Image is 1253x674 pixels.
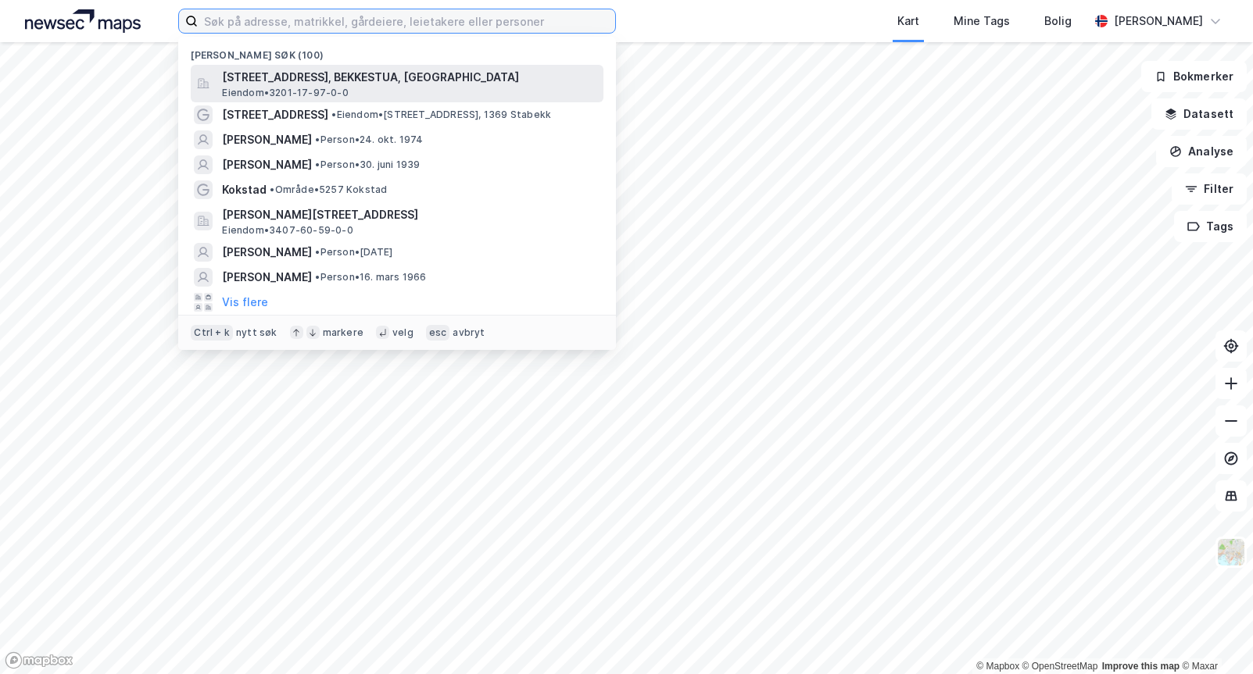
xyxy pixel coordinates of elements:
span: [PERSON_NAME] [222,155,312,174]
button: Vis flere [222,293,268,312]
span: [STREET_ADDRESS] [222,105,328,124]
a: Improve this map [1102,661,1180,672]
button: Filter [1172,173,1247,205]
div: esc [426,325,450,341]
div: Kart [897,12,919,30]
button: Tags [1174,211,1247,242]
span: Person • 16. mars 1966 [315,271,426,284]
button: Analyse [1156,136,1247,167]
span: Person • 30. juni 1939 [315,159,420,171]
div: Ctrl + k [191,325,233,341]
button: Datasett [1151,98,1247,130]
div: markere [323,326,363,339]
span: [PERSON_NAME][STREET_ADDRESS] [222,205,597,224]
span: • [270,184,274,195]
a: Mapbox [976,661,1019,672]
span: [PERSON_NAME] [222,130,312,149]
span: Eiendom • 3407-60-59-0-0 [222,224,353,237]
div: Mine Tags [954,12,1010,30]
div: [PERSON_NAME] [1114,12,1203,30]
span: • [315,246,320,258]
span: • [331,109,336,120]
img: Z [1216,537,1246,567]
a: Mapbox homepage [5,651,73,669]
button: Bokmerker [1141,61,1247,92]
iframe: Chat Widget [1175,599,1253,674]
span: Eiendom • 3201-17-97-0-0 [222,87,348,99]
span: [PERSON_NAME] [222,243,312,262]
span: Person • [DATE] [315,246,392,259]
div: nytt søk [236,326,277,339]
div: velg [392,326,413,339]
div: [PERSON_NAME] søk (100) [178,37,616,65]
span: [STREET_ADDRESS], BEKKESTUA, [GEOGRAPHIC_DATA] [222,68,597,87]
input: Søk på adresse, matrikkel, gårdeiere, leietakere eller personer [198,9,615,33]
span: • [315,134,320,145]
div: Bolig [1044,12,1072,30]
div: Kontrollprogram for chat [1175,599,1253,674]
span: Område • 5257 Kokstad [270,184,387,196]
span: [PERSON_NAME] [222,268,312,287]
span: Eiendom • [STREET_ADDRESS], 1369 Stabekk [331,109,551,121]
span: • [315,271,320,283]
span: Kokstad [222,180,267,199]
span: • [315,159,320,170]
a: OpenStreetMap [1022,661,1098,672]
div: avbryt [453,326,485,339]
img: logo.a4113a55bc3d86da70a041830d287a7e.svg [25,9,141,33]
span: Person • 24. okt. 1974 [315,134,423,146]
